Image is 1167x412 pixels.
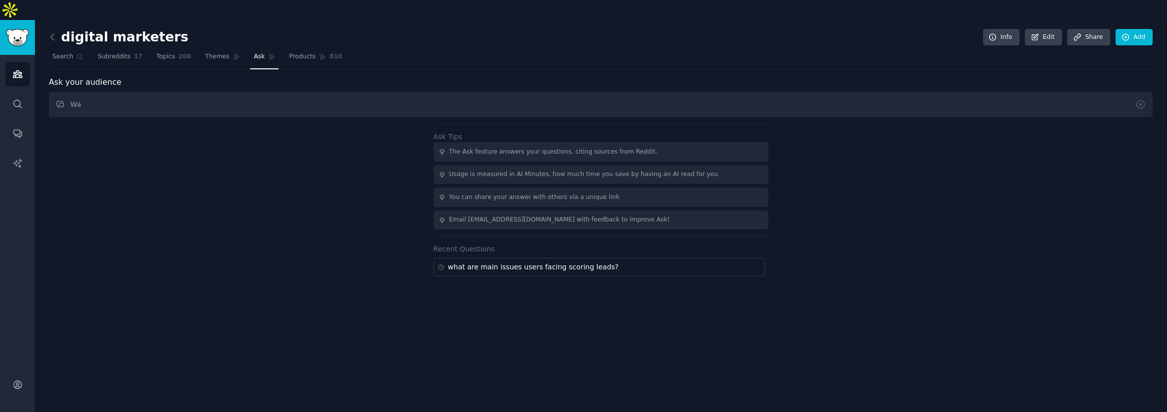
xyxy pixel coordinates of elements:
span: Topics [157,52,175,61]
span: Products [289,52,316,61]
div: Usage is measured in AI Minutes, how much time you save by having an AI read for you [449,170,718,179]
div: Email [EMAIL_ADDRESS][DOMAIN_NAME] with feedback to improve Ask! [449,215,670,224]
a: Search [49,49,87,69]
a: Topics200 [153,49,195,69]
span: Ask [254,52,265,61]
a: Add [1116,29,1153,46]
span: Ask your audience [49,76,122,89]
a: Subreddits17 [94,49,146,69]
div: You can share your answer with others via a unique link [449,193,620,202]
img: GummySearch logo [6,29,29,46]
div: what are main issues users facing scoring leads? [448,262,619,272]
input: Ask this audience a question... [49,92,1153,117]
a: Info [983,29,1020,46]
h2: digital marketers [49,29,188,45]
a: Themes [202,49,244,69]
label: Recent Questions [434,245,495,253]
div: The Ask feature answers your questions, citing sources from Reddit. [449,148,658,157]
a: Edit [1025,29,1062,46]
a: Ask [250,49,279,69]
a: Share [1067,29,1110,46]
span: 810 [330,52,342,61]
span: Themes [205,52,230,61]
label: Ask Tips [434,133,463,141]
span: 17 [134,52,143,61]
a: Products810 [286,49,345,69]
span: Subreddits [98,52,131,61]
span: 200 [178,52,191,61]
span: Search [52,52,73,61]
